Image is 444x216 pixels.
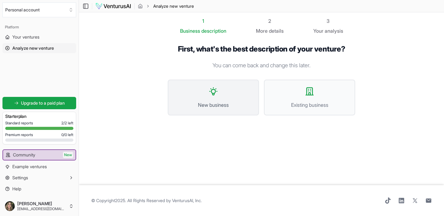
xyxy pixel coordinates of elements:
img: logo [95,2,131,10]
span: [PERSON_NAME] [17,201,66,206]
span: Your ventures [12,34,39,40]
span: More [256,27,268,35]
button: Select an organization [2,2,76,17]
span: Community [13,152,35,158]
button: [PERSON_NAME][EMAIL_ADDRESS][DOMAIN_NAME] [2,199,76,214]
span: Help [12,186,21,192]
span: 2 / 2 left [61,121,73,126]
div: 1 [180,17,226,25]
a: Help [2,184,76,194]
a: CommunityNew [3,150,76,160]
button: New business [168,80,259,115]
button: Settings [2,173,76,183]
span: [EMAIL_ADDRESS][DOMAIN_NAME] [17,206,66,211]
a: Upgrade to a paid plan [2,97,76,109]
p: You can come back and change this later. [168,61,355,70]
a: Example ventures [2,162,76,172]
span: Settings [12,175,28,181]
span: Upgrade to a paid plan [21,100,65,106]
span: Analyze new venture [153,3,194,9]
span: Example ventures [12,164,47,170]
h1: First, what's the best description of your venture? [168,44,355,54]
span: New [63,152,73,158]
h3: Starter plan [5,113,73,119]
button: Existing business [264,80,355,115]
img: ACg8ocJJaJnm1srFG2uPwL56qOTjBXceLAcBG23UdzBHhBqRO044abrnIQ=s96-c [5,201,15,211]
div: Platform [2,22,76,32]
span: Your [313,27,323,35]
div: 2 [256,17,284,25]
a: Analyze new venture [2,43,76,53]
span: Existing business [271,101,348,109]
span: New business [175,101,252,109]
span: Business [180,27,200,35]
span: analysis [325,28,343,34]
span: Analyze new venture [12,45,54,51]
span: Premium reports [5,132,33,137]
a: Your ventures [2,32,76,42]
span: 0 / 0 left [61,132,73,137]
span: Standard reports [5,121,33,126]
div: 3 [313,17,343,25]
span: details [269,28,284,34]
nav: breadcrumb [138,3,194,9]
span: description [201,28,226,34]
a: VenturusAI, Inc [172,198,201,203]
span: © Copyright 2025 . All Rights Reserved by . [91,197,202,204]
